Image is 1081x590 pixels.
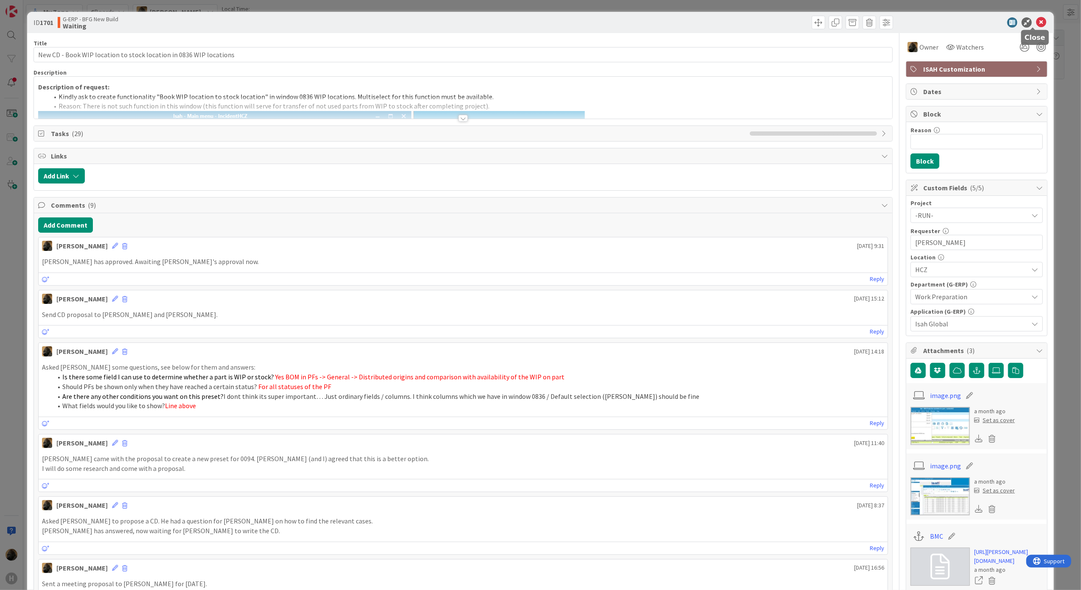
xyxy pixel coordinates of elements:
a: Reply [870,326,884,337]
span: [DATE] 15:12 [854,294,884,303]
h5: Close [1025,33,1045,42]
a: Reply [870,480,884,491]
span: Watchers [956,42,984,52]
span: [DATE] 9:31 [857,242,884,250]
div: Location [911,254,1043,260]
span: For all statuses of the PF [258,382,331,391]
input: type card name here... [34,47,893,62]
span: Dates [923,86,1032,97]
p: [PERSON_NAME] came with the proposal to create a new preset for 0094. [PERSON_NAME] (and I) agree... [42,454,885,464]
button: Add Comment [38,217,93,233]
button: Add Link [38,168,85,184]
div: Set as cover [974,416,1015,425]
span: ISAH Customization [923,64,1032,74]
span: Kindly ask to create functionality "Book WIP location to stock location" in window 0836 WIP locat... [59,92,494,101]
span: Description [34,69,67,76]
div: [PERSON_NAME] [56,563,108,573]
img: ND [42,241,52,251]
p: Send CD proposal to [PERSON_NAME] and [PERSON_NAME]. [42,310,885,320]
p: Asked [PERSON_NAME] to propose a CD. He had a question for [PERSON_NAME] on how to find the relev... [42,516,885,526]
p: [PERSON_NAME] has answered, now waiting for [PERSON_NAME] to write the CD. [42,526,885,536]
a: BMC [930,531,944,541]
span: [DATE] 8:37 [857,501,884,510]
p: Asked [PERSON_NAME] some questions, see below for them and answers: [42,362,885,372]
div: a month ago [974,477,1015,486]
b: Waiting [63,22,118,29]
span: Links [51,151,877,161]
b: 1701 [40,18,53,27]
div: a month ago [974,407,1015,416]
span: [DATE] 11:40 [854,439,884,448]
strong: Description of request: [38,83,109,91]
span: ( 29 ) [72,129,83,138]
span: Support [18,1,39,11]
div: [PERSON_NAME] [56,438,108,448]
p: Sent a meeting proposal to [PERSON_NAME] for [DATE]. [42,579,885,589]
span: ( 3 ) [966,346,975,355]
div: Department (G-ERP) [911,281,1043,287]
div: Application (G-ERP) [911,309,1043,314]
span: Yes BOM in PFs -> General -> Distributed origins and comparison with availability of the WIP on part [275,373,564,381]
img: ND [42,500,52,510]
img: ND [42,346,52,356]
span: Is there some field I can use to determine whether a part is WIP or stock? [62,373,274,381]
a: image.png [930,461,961,471]
div: [PERSON_NAME] [56,241,108,251]
span: What fields would you like to show? [62,401,165,410]
label: Title [34,39,47,47]
div: Download [974,433,983,444]
label: Requester [911,227,940,235]
a: [URL][PERSON_NAME][DOMAIN_NAME] [974,548,1043,565]
img: ND [42,563,52,573]
div: [PERSON_NAME] [56,346,108,356]
span: Work Preparation [915,292,1028,302]
span: Tasks [51,128,746,139]
span: Block [923,109,1032,119]
img: ND [42,294,52,304]
div: Set as cover [974,486,1015,495]
span: Isah Global [915,319,1028,329]
span: Attachments [923,345,1032,356]
span: ID [34,17,53,28]
div: Download [974,504,983,515]
span: ( 9 ) [88,201,96,209]
span: I dont think its super important… Just ordinary fields / columns. I think columns which we have i... [223,392,699,401]
img: ND [908,42,918,52]
a: Reply [870,274,884,284]
span: Comments [51,200,877,210]
a: Reply [870,543,884,554]
span: Custom Fields [923,183,1032,193]
p: I will do some research and come with a proposal. [42,464,885,473]
div: Project [911,200,1043,206]
span: [DATE] 14:18 [854,347,884,356]
a: image.png [930,390,961,401]
span: Are there any other conditions you want on this preset? [62,392,223,401]
label: Reason [911,126,931,134]
span: ( 5/5 ) [970,184,984,192]
div: [PERSON_NAME] [56,294,108,304]
span: Owner [919,42,939,52]
a: Reply [870,418,884,429]
span: HCZ [915,264,1028,275]
span: Should PFs be shown only when they have reached a certain status? [62,382,257,391]
span: [DATE] 16:56 [854,563,884,572]
img: ND [42,438,52,448]
button: Block [911,153,939,169]
a: Open [974,575,983,586]
span: -RUN- [915,209,1024,221]
div: a month ago [974,565,1043,574]
span: Line above [165,401,196,410]
span: G-ERP - BFG New Build [63,16,118,22]
p: [PERSON_NAME] has approved. Awaiting [PERSON_NAME]'s approval now. [42,257,885,267]
div: [PERSON_NAME] [56,500,108,510]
